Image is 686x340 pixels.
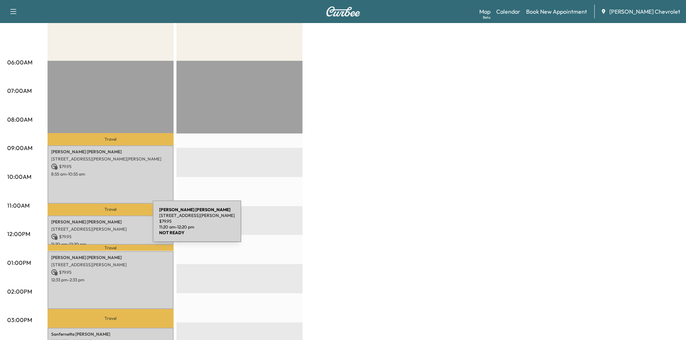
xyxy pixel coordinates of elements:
p: 12:33 pm - 2:33 pm [51,277,170,283]
p: Travel [48,309,174,328]
a: MapBeta [479,7,490,16]
p: 10:00AM [7,172,31,181]
p: 02:00PM [7,287,32,296]
p: $ 79.95 [51,234,170,240]
p: Travel [48,245,174,251]
span: [PERSON_NAME] Chevrolet [609,7,680,16]
a: Calendar [496,7,520,16]
p: 11:20 am - 12:20 pm [159,224,235,230]
p: 09:00AM [7,144,32,152]
p: Travel [48,133,174,145]
p: [PERSON_NAME] [PERSON_NAME] [51,219,170,225]
p: 11:20 am - 12:20 pm [51,241,170,247]
p: $ 79.95 [159,218,235,224]
p: $ 79.95 [51,163,170,170]
p: [PERSON_NAME] [PERSON_NAME] [51,149,170,155]
b: [PERSON_NAME] [PERSON_NAME] [159,207,230,212]
p: [STREET_ADDRESS][PERSON_NAME] [51,262,170,268]
p: [STREET_ADDRESS][PERSON_NAME] [159,213,235,218]
p: 08:00AM [7,115,32,124]
p: 06:00AM [7,58,32,67]
p: 12:00PM [7,230,30,238]
p: [STREET_ADDRESS][PERSON_NAME][PERSON_NAME] [51,156,170,162]
b: NOT READY [159,230,184,235]
div: Beta [483,15,490,20]
img: Curbee Logo [326,6,360,17]
p: 8:55 am - 10:55 am [51,171,170,177]
p: 07:00AM [7,86,32,95]
a: Book New Appointment [526,7,587,16]
p: 11:00AM [7,201,30,210]
p: [PERSON_NAME] [PERSON_NAME] [51,255,170,260]
p: Travel [48,204,174,216]
p: 01:00PM [7,258,31,267]
p: $ 79.95 [51,269,170,276]
p: Sanfernetta [PERSON_NAME] [51,331,170,337]
p: [STREET_ADDRESS][PERSON_NAME] [51,226,170,232]
p: 03:00PM [7,316,32,324]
